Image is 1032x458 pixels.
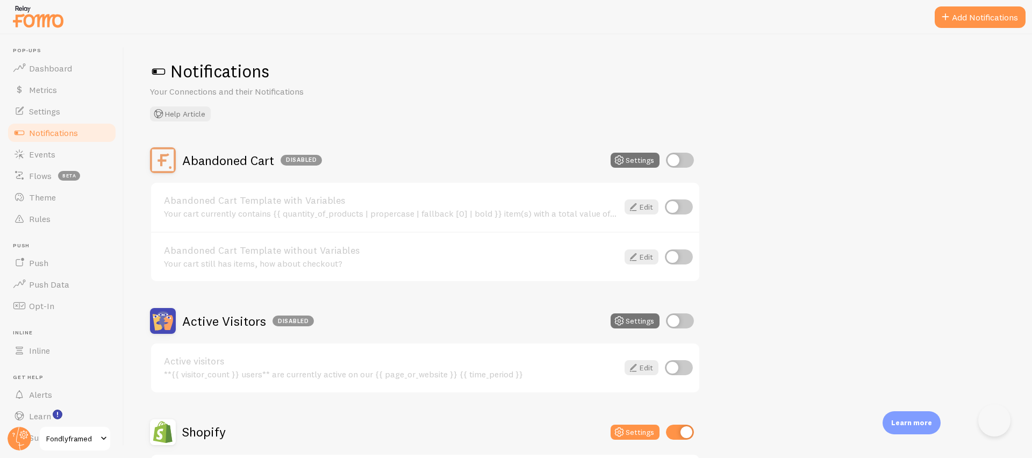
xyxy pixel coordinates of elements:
div: Your cart currently contains {{ quantity_of_products | propercase | fallback [0] | bold }} item(s... [164,209,618,218]
span: Settings [29,106,60,117]
button: Settings [611,313,660,328]
img: fomo-relay-logo-orange.svg [11,3,65,30]
span: Alerts [29,389,52,400]
p: Learn more [891,418,932,428]
span: Push [13,242,117,249]
a: Abandoned Cart Template with Variables [164,196,618,205]
span: Events [29,149,55,160]
span: Flows [29,170,52,181]
div: **{{ visitor_count }} users** are currently active on our {{ page_or_website }} {{ time_period }} [164,369,618,379]
h2: Active Visitors [182,313,314,330]
iframe: Help Scout Beacon - Open [978,404,1010,436]
span: Push [29,257,48,268]
a: Theme [6,187,117,208]
a: Opt-In [6,295,117,317]
a: Flows beta [6,165,117,187]
div: Disabled [281,155,322,166]
a: Abandoned Cart Template without Variables [164,246,618,255]
img: Shopify [150,419,176,445]
img: Abandoned Cart [150,147,176,173]
a: Push Data [6,274,117,295]
div: Disabled [273,316,314,326]
a: Settings [6,101,117,122]
span: Fondlyframed [46,432,97,445]
a: Metrics [6,79,117,101]
div: Learn more [883,411,941,434]
a: Active visitors [164,356,618,366]
span: Inline [13,330,117,337]
a: Dashboard [6,58,117,79]
span: Get Help [13,374,117,381]
a: Push [6,252,117,274]
span: Dashboard [29,63,72,74]
span: Pop-ups [13,47,117,54]
a: Learn [6,405,117,427]
span: Learn [29,411,51,421]
div: Your cart still has items, how about checkout? [164,259,618,268]
span: Push Data [29,279,69,290]
h2: Shopify [182,424,226,440]
p: Your Connections and their Notifications [150,85,408,98]
span: beta [58,171,80,181]
span: Opt-In [29,300,54,311]
a: Notifications [6,122,117,144]
a: Rules [6,208,117,230]
img: Active Visitors [150,308,176,334]
button: Help Article [150,106,211,121]
a: Events [6,144,117,165]
span: Rules [29,213,51,224]
button: Settings [611,425,660,440]
h2: Abandoned Cart [182,152,322,169]
a: Edit [625,249,658,264]
svg: <p>Watch New Feature Tutorials!</p> [53,410,62,419]
span: Notifications [29,127,78,138]
a: Edit [625,360,658,375]
h1: Notifications [150,60,1006,82]
span: Inline [29,345,50,356]
a: Fondlyframed [39,426,111,452]
button: Settings [611,153,660,168]
span: Theme [29,192,56,203]
a: Edit [625,199,658,214]
span: Metrics [29,84,57,95]
a: Inline [6,340,117,361]
a: Alerts [6,384,117,405]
